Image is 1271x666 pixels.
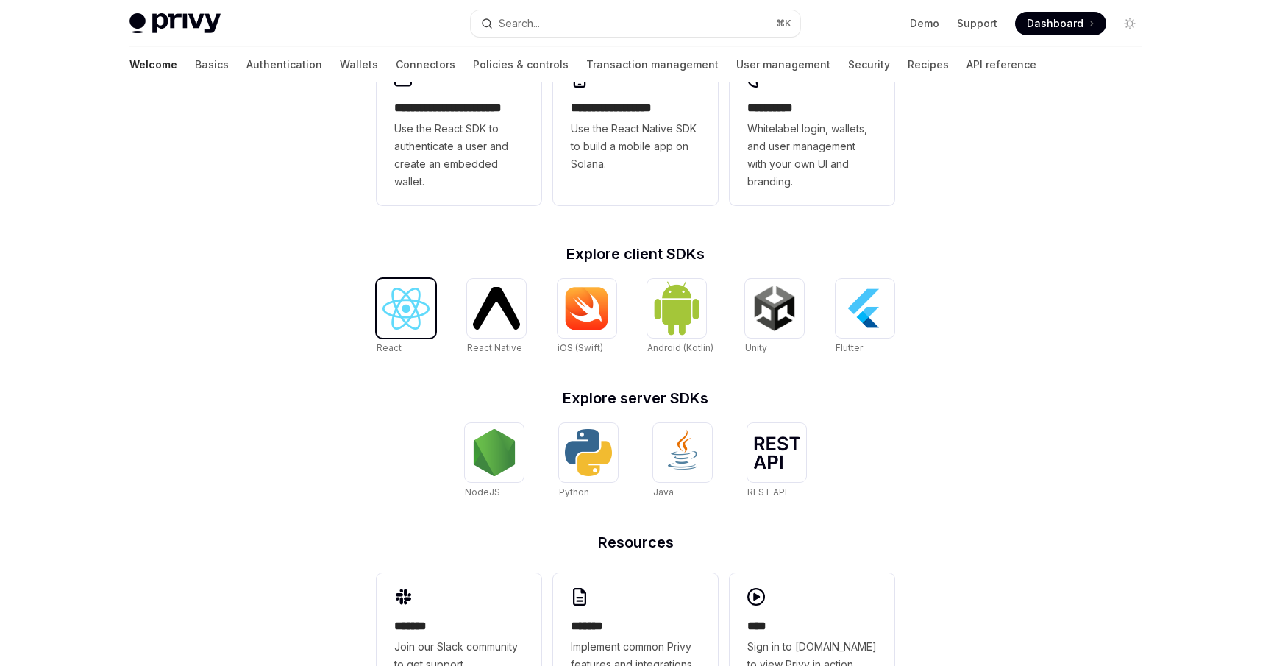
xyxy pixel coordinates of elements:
a: Recipes [908,47,949,82]
a: iOS (Swift)iOS (Swift) [558,279,616,355]
a: Basics [195,47,229,82]
h2: Explore client SDKs [377,247,894,261]
div: Search... [499,15,540,32]
a: JavaJava [653,423,712,500]
img: REST API [753,436,800,469]
span: NodeJS [465,486,500,497]
a: Support [957,16,997,31]
span: ⌘ K [776,18,791,29]
span: Dashboard [1027,16,1083,31]
span: Use the React Native SDK to build a mobile app on Solana. [571,120,700,173]
span: Use the React SDK to authenticate a user and create an embedded wallet. [394,120,524,191]
a: PythonPython [559,423,618,500]
a: Transaction management [586,47,719,82]
img: NodeJS [471,429,518,476]
a: API reference [966,47,1036,82]
span: iOS (Swift) [558,342,603,353]
span: Java [653,486,674,497]
img: Android (Kotlin) [653,280,700,336]
span: Whitelabel login, wallets, and user management with your own UI and branding. [747,120,877,191]
img: React Native [473,287,520,329]
a: Policies & controls [473,47,569,82]
span: Android (Kotlin) [647,342,713,353]
img: Python [565,429,612,476]
a: Wallets [340,47,378,82]
h2: Resources [377,535,894,550]
img: Java [659,429,706,476]
a: FlutterFlutter [836,279,894,355]
a: **** **** **** ***Use the React Native SDK to build a mobile app on Solana. [553,55,718,205]
a: Dashboard [1015,12,1106,35]
span: Flutter [836,342,863,353]
span: REST API [747,486,787,497]
a: Demo [910,16,939,31]
a: UnityUnity [745,279,804,355]
span: Python [559,486,589,497]
a: Connectors [396,47,455,82]
span: React [377,342,402,353]
a: **** *****Whitelabel login, wallets, and user management with your own UI and branding. [730,55,894,205]
a: REST APIREST API [747,423,806,500]
a: Android (Kotlin)Android (Kotlin) [647,279,713,355]
button: Search...⌘K [471,10,800,37]
img: Flutter [841,285,889,332]
a: NodeJSNodeJS [465,423,524,500]
a: Security [848,47,890,82]
h2: Explore server SDKs [377,391,894,405]
a: Welcome [129,47,177,82]
img: iOS (Swift) [563,286,610,330]
button: Toggle dark mode [1118,12,1142,35]
img: Unity [751,285,798,332]
a: Authentication [246,47,322,82]
a: ReactReact [377,279,435,355]
span: React Native [467,342,522,353]
img: React [382,288,430,330]
img: light logo [129,13,221,34]
span: Unity [745,342,767,353]
a: React NativeReact Native [467,279,526,355]
a: User management [736,47,830,82]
